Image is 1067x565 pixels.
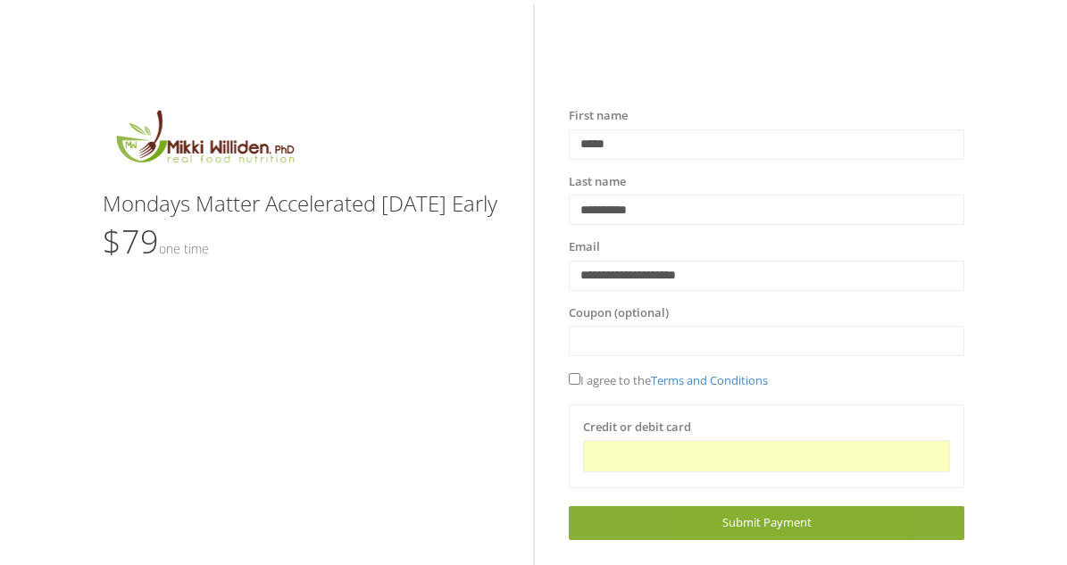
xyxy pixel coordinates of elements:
[103,220,209,263] span: $79
[569,372,768,388] span: I agree to the
[569,173,626,191] label: Last name
[103,107,306,174] img: MikkiLogoMain.png
[651,372,768,388] a: Terms and Conditions
[159,240,209,257] small: One time
[569,107,628,125] label: First name
[569,238,600,256] label: Email
[583,419,691,436] label: Credit or debit card
[595,449,938,464] iframe: To enrich screen reader interactions, please activate Accessibility in Grammarly extension settings
[569,304,669,322] label: Coupon (optional)
[569,506,964,539] a: Submit Payment
[722,514,812,530] span: Submit Payment
[103,192,498,215] h3: Mondays Matter Accelerated [DATE] Early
